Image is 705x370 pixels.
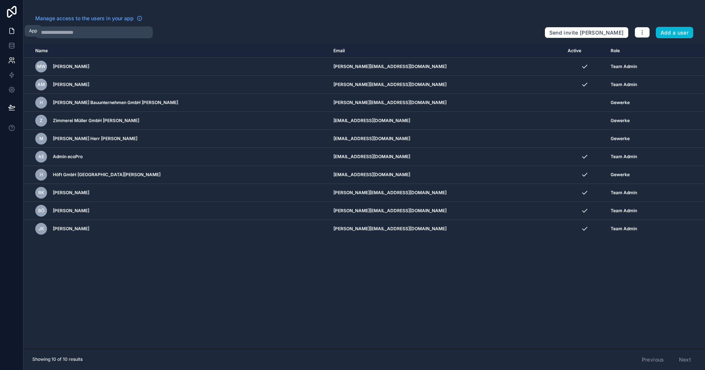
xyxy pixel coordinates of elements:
[329,44,563,58] th: Email
[329,220,563,238] td: [PERSON_NAME][EMAIL_ADDRESS][DOMAIN_NAME]
[611,172,630,178] span: Gewerke
[23,44,329,58] th: Name
[38,190,44,196] span: RK
[329,148,563,166] td: [EMAIL_ADDRESS][DOMAIN_NAME]
[611,64,637,70] span: Team Admin
[611,208,637,214] span: Team Admin
[329,112,563,130] td: [EMAIL_ADDRESS][DOMAIN_NAME]
[53,64,89,70] span: [PERSON_NAME]
[611,226,637,232] span: Team Admin
[329,166,563,184] td: [EMAIL_ADDRESS][DOMAIN_NAME]
[329,202,563,220] td: [PERSON_NAME][EMAIL_ADDRESS][DOMAIN_NAME]
[37,64,46,70] span: MW
[611,154,637,160] span: Team Admin
[53,208,89,214] span: [PERSON_NAME]
[611,136,630,142] span: Gewerke
[611,190,637,196] span: Team Admin
[53,172,160,178] span: Höft GmbH [GEOGRAPHIC_DATA][PERSON_NAME]
[35,15,142,22] a: Manage access to the users in your app
[38,154,44,160] span: Ae
[53,100,178,106] span: [PERSON_NAME] Bauunternehmen GmbH [PERSON_NAME]
[40,118,43,124] span: Z
[53,82,89,88] span: [PERSON_NAME]
[656,27,694,39] button: Add a user
[29,28,37,34] div: App
[53,136,137,142] span: [PERSON_NAME] Herr [PERSON_NAME]
[40,172,43,178] span: H
[40,100,43,106] span: H
[611,82,637,88] span: Team Admin
[37,82,45,88] span: AM
[35,15,134,22] span: Manage access to the users in your app
[329,130,563,148] td: [EMAIL_ADDRESS][DOMAIN_NAME]
[39,136,43,142] span: M
[38,208,44,214] span: BÖ
[329,76,563,94] td: [PERSON_NAME][EMAIL_ADDRESS][DOMAIN_NAME]
[32,356,83,362] span: Showing 10 of 10 results
[563,44,606,58] th: Active
[53,154,83,160] span: Admin ecoPro
[39,226,44,232] span: JK
[545,27,629,39] button: Send invite [PERSON_NAME]
[329,184,563,202] td: [PERSON_NAME][EMAIL_ADDRESS][DOMAIN_NAME]
[611,118,630,124] span: Gewerke
[53,118,139,124] span: Zimmerei Müller GmbH [PERSON_NAME]
[23,44,705,349] div: scrollable content
[53,226,89,232] span: [PERSON_NAME]
[329,94,563,112] td: [PERSON_NAME][EMAIL_ADDRESS][DOMAIN_NAME]
[53,190,89,196] span: [PERSON_NAME]
[606,44,674,58] th: Role
[611,100,630,106] span: Gewerke
[329,58,563,76] td: [PERSON_NAME][EMAIL_ADDRESS][DOMAIN_NAME]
